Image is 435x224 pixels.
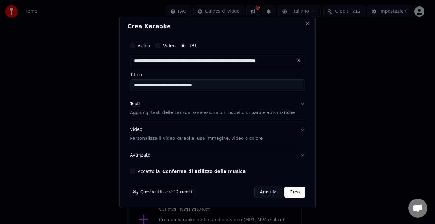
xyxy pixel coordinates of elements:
[163,44,175,48] label: Video
[138,169,246,173] label: Accetto la
[285,187,305,198] button: Crea
[188,44,197,48] label: URL
[130,72,305,77] label: Titolo
[130,147,305,164] button: Avanzato
[130,96,305,121] button: TestiAggiungi testi delle canzoni o seleziona un modello di parole automatiche
[130,127,263,142] div: Video
[130,110,295,116] p: Aggiungi testi delle canzoni o seleziona un modello di parole automatiche
[127,24,308,29] h2: Crea Karaoke
[130,122,305,147] button: VideoPersonalizza il video karaoke: usa immagine, video o colore
[254,187,282,198] button: Annulla
[130,101,140,107] div: Testi
[130,135,263,142] p: Personalizza il video karaoke: usa immagine, video o colore
[138,44,150,48] label: Audio
[140,190,192,195] span: Questo utilizzerà 12 crediti
[162,169,246,173] button: Accetto la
